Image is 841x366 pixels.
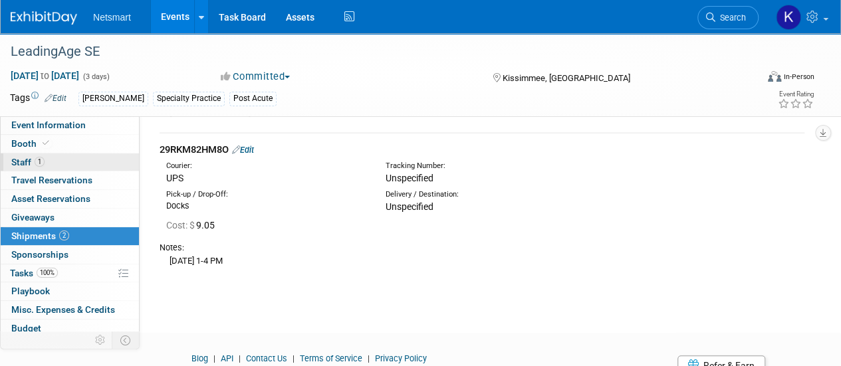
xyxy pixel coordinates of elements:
[1,153,139,171] a: Staff1
[778,91,814,98] div: Event Rating
[45,94,66,103] a: Edit
[1,246,139,264] a: Sponsorships
[364,353,373,363] span: |
[11,175,92,185] span: Travel Reservations
[35,157,45,167] span: 1
[221,353,233,363] a: API
[160,242,804,254] div: Notes:
[191,353,208,363] a: Blog
[78,92,148,106] div: [PERSON_NAME]
[246,353,287,363] a: Contact Us
[502,73,630,83] span: Kissimmee, [GEOGRAPHIC_DATA]
[11,212,55,223] span: Giveaways
[10,70,80,82] span: [DATE] [DATE]
[10,91,66,106] td: Tags
[715,13,746,23] span: Search
[11,230,69,241] span: Shipments
[166,200,366,212] div: Docks
[93,12,131,23] span: Netsmart
[43,139,49,147] i: Booth reservation complete
[1,320,139,337] a: Budget
[386,161,640,171] div: Tracking Number:
[216,70,295,84] button: Committed
[300,353,362,363] a: Terms of Service
[37,268,58,278] span: 100%
[11,304,115,315] span: Misc. Expenses & Credits
[11,323,41,333] span: Budget
[1,171,139,189] a: Travel Reservations
[153,92,225,106] div: Specialty Practice
[39,70,51,81] span: to
[210,353,219,363] span: |
[1,282,139,300] a: Playbook
[1,116,139,134] a: Event Information
[386,189,585,200] div: Delivery / Destination:
[166,220,196,230] span: Cost: $
[776,5,801,30] img: Kaitlyn Woicke
[375,353,427,363] a: Privacy Policy
[1,227,139,245] a: Shipments2
[768,71,781,82] img: Format-Inperson.png
[1,209,139,227] a: Giveaways
[160,143,804,157] div: 29RKM82HM8O
[59,230,69,240] span: 2
[1,190,139,208] a: Asset Reservations
[386,201,433,212] span: Unspecified
[11,157,45,167] span: Staff
[1,301,139,319] a: Misc. Expenses & Credits
[82,72,110,81] span: (3 days)
[166,189,366,200] div: Pick-up / Drop-Off:
[11,286,50,296] span: Playbook
[112,331,140,349] td: Toggle Event Tabs
[289,353,298,363] span: |
[166,171,366,185] div: UPS
[386,173,433,183] span: Unspecified
[1,264,139,282] a: Tasks100%
[11,11,77,25] img: ExhibitDay
[697,69,814,89] div: Event Format
[11,120,86,130] span: Event Information
[235,353,244,363] span: |
[89,331,112,349] td: Personalize Event Tab Strip
[166,161,366,171] div: Courier:
[10,268,58,278] span: Tasks
[166,220,220,230] span: 9.05
[232,145,254,155] a: Edit
[229,92,277,106] div: Post Acute
[11,138,52,149] span: Booth
[160,254,804,268] div: [DATE] 1-4 PM
[11,249,68,260] span: Sponsorships
[1,135,139,153] a: Booth
[11,193,90,204] span: Asset Reservations
[697,6,759,29] a: Search
[6,40,746,64] div: LeadingAge SE
[783,72,814,82] div: In-Person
